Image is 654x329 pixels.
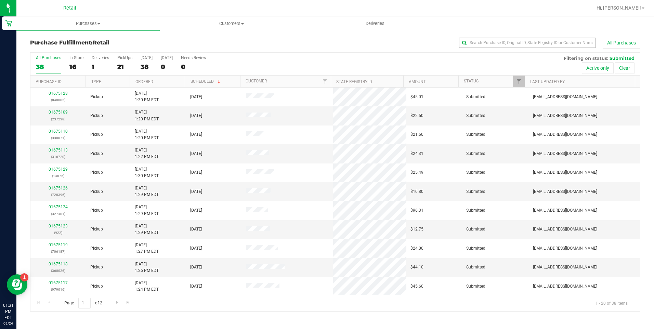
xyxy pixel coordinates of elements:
p: (330871) [35,135,82,141]
div: 21 [117,63,132,71]
span: Submitted [466,131,485,138]
span: $44.10 [410,264,423,271]
a: Purchase ID [36,79,62,84]
span: 1 - 20 of 38 items [590,298,633,308]
span: [DATE] 1:29 PM EDT [135,223,159,236]
span: Submitted [466,169,485,176]
a: 01675109 [49,110,68,115]
a: 01675129 [49,167,68,172]
div: 38 [36,63,61,71]
span: Pickup [90,207,103,214]
span: Hi, [PERSON_NAME]! [597,5,641,11]
span: Pickup [90,169,103,176]
span: [EMAIL_ADDRESS][DOMAIN_NAME] [533,283,597,290]
a: 01675119 [49,242,68,247]
span: Page of 2 [58,298,108,308]
p: (237238) [35,116,82,122]
a: Scheduled [191,79,222,84]
span: Submitted [466,94,485,100]
span: [DATE] [190,245,202,252]
div: 0 [161,63,173,71]
iframe: Resource center [7,274,27,295]
div: PickUps [117,55,132,60]
a: 01675126 [49,186,68,190]
span: [DATE] [190,94,202,100]
span: [EMAIL_ADDRESS][DOMAIN_NAME] [533,188,597,195]
span: Pickup [90,226,103,233]
span: Pickup [90,264,103,271]
a: Filter [319,76,331,87]
span: Purchases [16,21,160,27]
a: 01675124 [49,205,68,209]
span: $12.75 [410,226,423,233]
span: [DATE] [190,188,202,195]
span: Filtering on status: [564,55,608,61]
p: (327401) [35,211,82,217]
span: [DATE] 1:20 PM EDT [135,128,159,141]
button: Active only [582,62,614,74]
p: (316720) [35,154,82,160]
span: [EMAIL_ADDRESS][DOMAIN_NAME] [533,207,597,214]
p: 09/24 [3,321,13,326]
input: Search Purchase ID, Original ID, State Registry ID or Customer Name... [459,38,596,48]
span: [DATE] [190,113,202,119]
span: Retail [63,5,76,11]
a: Purchases [16,16,160,31]
span: Retail [93,39,109,46]
a: 01675118 [49,262,68,266]
span: $25.49 [410,169,423,176]
span: Submitted [466,283,485,290]
a: 01675110 [49,129,68,134]
a: Ordered [135,79,153,84]
a: Filter [513,76,524,87]
a: Status [464,79,479,83]
span: $24.00 [410,245,423,252]
button: All Purchases [603,37,640,49]
div: In Store [69,55,83,60]
span: $96.31 [410,207,423,214]
div: [DATE] [161,55,173,60]
p: (706187) [35,248,82,255]
span: Customers [160,21,303,27]
span: Pickup [90,131,103,138]
span: Deliveries [356,21,394,27]
span: Pickup [90,188,103,195]
span: Submitted [466,207,485,214]
span: Submitted [466,226,485,233]
a: Customer [246,79,267,83]
span: $45.60 [410,283,423,290]
a: Go to the next page [112,298,122,307]
span: [EMAIL_ADDRESS][DOMAIN_NAME] [533,150,597,157]
span: [EMAIL_ADDRESS][DOMAIN_NAME] [533,113,597,119]
span: [EMAIL_ADDRESS][DOMAIN_NAME] [533,169,597,176]
span: Submitted [466,150,485,157]
a: Amount [409,79,426,84]
div: 38 [141,63,153,71]
p: (922) [35,229,82,236]
a: Go to the last page [123,298,133,307]
span: [DATE] [190,150,202,157]
span: $45.01 [410,94,423,100]
div: 16 [69,63,83,71]
a: State Registry ID [336,79,372,84]
span: $21.60 [410,131,423,138]
span: [EMAIL_ADDRESS][DOMAIN_NAME] [533,226,597,233]
div: 1 [92,63,109,71]
span: [DATE] [190,226,202,233]
a: Last Updated By [530,79,565,84]
span: Pickup [90,113,103,119]
h3: Purchase Fulfillment: [30,40,234,46]
span: [EMAIL_ADDRESS][DOMAIN_NAME] [533,94,597,100]
p: (979016) [35,286,82,293]
a: 01675113 [49,148,68,153]
span: [DATE] 1:22 PM EDT [135,147,159,160]
span: Pickup [90,94,103,100]
a: Type [91,79,101,84]
div: All Purchases [36,55,61,60]
div: Deliveries [92,55,109,60]
span: Pickup [90,283,103,290]
div: [DATE] [141,55,153,60]
span: [EMAIL_ADDRESS][DOMAIN_NAME] [533,131,597,138]
span: Submitted [466,264,485,271]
